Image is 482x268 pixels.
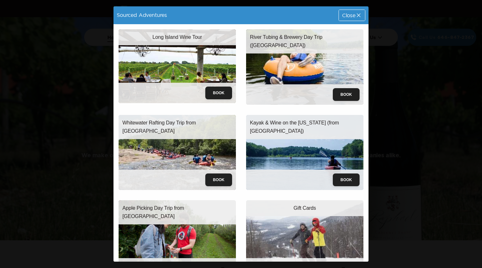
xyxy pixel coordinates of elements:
div: Sourced Adventures [113,9,170,21]
img: river-tubing.jpeg [246,29,363,105]
img: wine-tour-trip.jpeg [119,29,236,103]
p: Long Island Wine Tour [152,33,202,41]
img: whitewater-rafting.jpeg [119,115,236,190]
img: kayak-wine.jpeg [246,115,363,190]
button: Book [333,88,360,101]
button: Book [205,87,232,99]
p: Whitewater Rafting Day Trip from [GEOGRAPHIC_DATA] [122,119,232,135]
p: Gift Cards [294,204,316,212]
p: River Tubing & Brewery Day Trip ([GEOGRAPHIC_DATA]) [250,33,360,50]
p: Apple Picking Day Trip from [GEOGRAPHIC_DATA] [122,204,232,221]
button: Book [333,173,360,186]
p: Kayak & Wine on the [US_STATE] (from [GEOGRAPHIC_DATA]) [250,119,360,135]
span: Close [342,13,355,18]
button: Book [205,173,232,186]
